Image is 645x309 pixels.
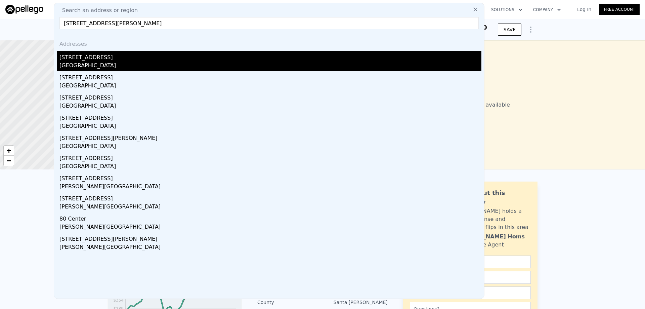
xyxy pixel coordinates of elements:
div: [GEOGRAPHIC_DATA] [59,122,481,131]
img: Pellego [5,5,43,14]
div: [STREET_ADDRESS] [59,91,481,102]
div: [STREET_ADDRESS] [59,192,481,203]
div: [STREET_ADDRESS] [59,71,481,82]
div: [GEOGRAPHIC_DATA] [59,142,481,152]
div: [STREET_ADDRESS][PERSON_NAME] [59,232,481,243]
div: [GEOGRAPHIC_DATA] [59,162,481,172]
a: Free Account [599,4,640,15]
div: [GEOGRAPHIC_DATA] [59,102,481,111]
span: − [7,156,11,165]
div: [GEOGRAPHIC_DATA] [59,62,481,71]
a: Log In [569,6,599,13]
div: [GEOGRAPHIC_DATA] [59,82,481,91]
div: [PERSON_NAME][GEOGRAPHIC_DATA] [59,243,481,253]
div: County [257,299,322,306]
div: [STREET_ADDRESS] [59,172,481,183]
a: Zoom out [4,156,14,166]
button: SAVE [498,24,521,36]
div: [PERSON_NAME][GEOGRAPHIC_DATA] [59,223,481,232]
div: [PERSON_NAME] Homs [456,233,525,241]
div: [PERSON_NAME] holds a broker license and personally flips in this area [456,207,531,231]
div: [PERSON_NAME][GEOGRAPHIC_DATA] [59,203,481,212]
div: [STREET_ADDRESS] [59,111,481,122]
button: Show Options [524,23,537,36]
div: [STREET_ADDRESS] [59,51,481,62]
div: [STREET_ADDRESS][PERSON_NAME] [59,131,481,142]
a: Zoom in [4,146,14,156]
div: [PERSON_NAME][GEOGRAPHIC_DATA] [59,183,481,192]
span: + [7,146,11,155]
div: Ask about this property [456,188,531,207]
div: Addresses [57,35,481,51]
div: 80 Center [59,212,481,223]
button: Solutions [486,4,528,16]
div: [STREET_ADDRESS] [59,152,481,162]
input: Enter an address, city, region, neighborhood or zip code [59,17,479,29]
span: Search an address or region [57,6,138,14]
button: Company [528,4,566,16]
tspan: $354 [113,298,124,303]
div: Santa [PERSON_NAME] [322,299,388,306]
